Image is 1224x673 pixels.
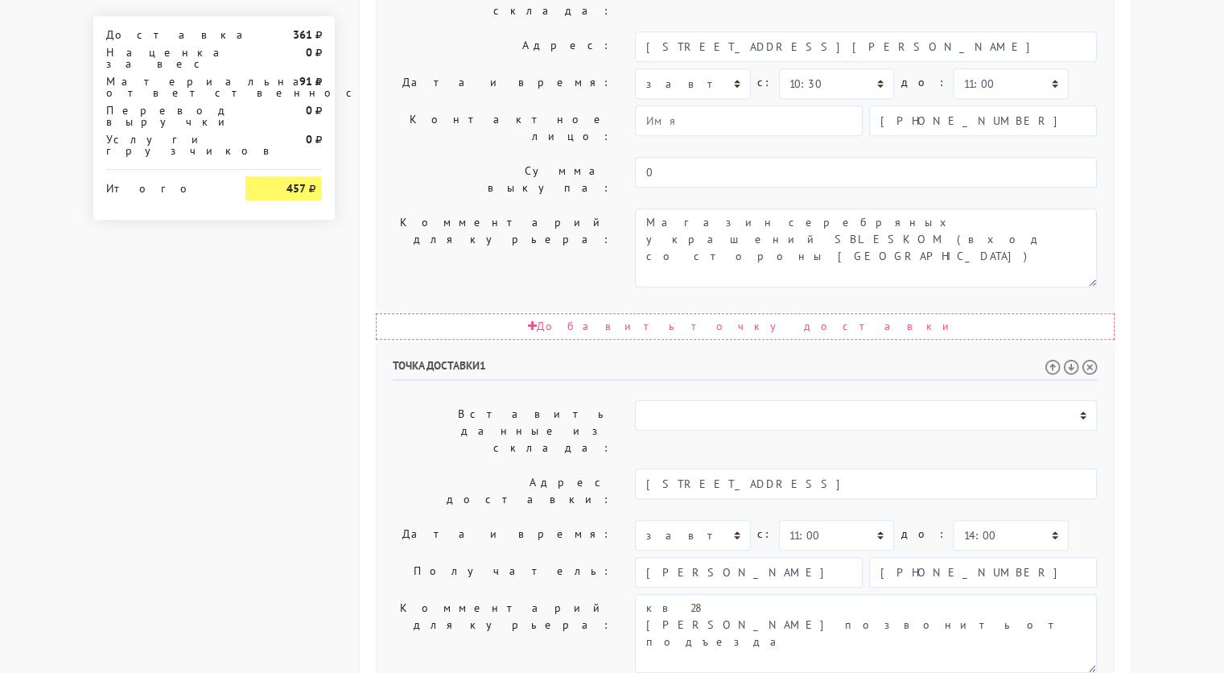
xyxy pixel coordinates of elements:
[381,557,624,588] label: Получатель:
[381,594,624,673] label: Комментарий для курьера:
[480,358,486,373] span: 1
[106,176,222,194] div: Итого
[376,313,1115,340] div: Добавить точку доставки
[900,68,946,97] label: до:
[286,181,305,196] strong: 457
[305,45,311,60] strong: 0
[381,400,624,462] label: Вставить данные из склада:
[94,29,234,40] div: Доставка
[94,47,234,69] div: Наценка за вес
[381,105,624,151] label: Контактное лицо:
[381,209,624,287] label: Комментарий для курьера:
[94,76,234,98] div: Материальная ответственность
[635,594,1097,673] textarea: Позвонить получателю за 1 час. желательная дата доставки [DATE] в течение дня (либо [DATE] утро д...
[94,134,234,156] div: Услуги грузчиков
[381,68,624,99] label: Дата и время:
[305,103,311,118] strong: 0
[94,105,234,127] div: Перевод выручки
[381,31,624,62] label: Адрес:
[299,74,311,89] strong: 91
[381,520,624,551] label: Дата и время:
[635,557,863,588] input: Имя
[381,157,624,202] label: Сумма выкупа:
[869,557,1097,588] input: Телефон
[757,520,773,548] label: c:
[305,132,311,147] strong: 0
[381,469,624,514] label: Адрес доставки:
[757,68,773,97] label: c:
[900,520,946,548] label: до:
[869,105,1097,136] input: Телефон
[292,27,311,42] strong: 361
[393,359,1098,381] h6: Точка доставки
[635,105,863,136] input: Имя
